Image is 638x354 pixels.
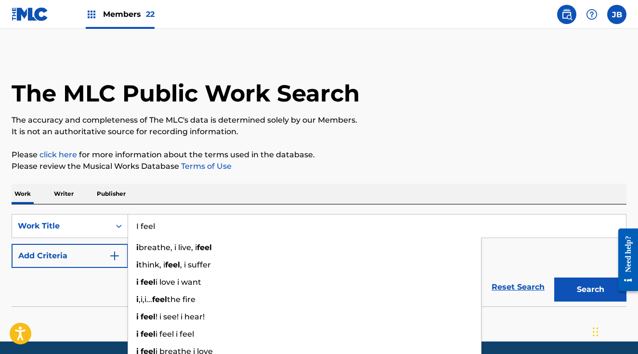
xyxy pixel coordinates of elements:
[593,317,599,346] div: Drag
[156,278,201,287] span: i love i want
[582,5,601,24] div: Help
[156,329,194,339] span: i feel i feel
[136,312,139,321] strong: i
[12,149,626,161] p: Please for more information about the terms used in the database.
[487,277,549,298] a: Reset Search
[136,278,139,287] strong: i
[139,295,152,304] span: ,i,i...
[590,308,638,354] iframe: Chat Widget
[136,329,139,339] strong: i
[12,7,49,21] img: MLC Logo
[607,5,626,24] div: User Menu
[136,243,139,252] strong: i
[18,220,104,232] div: Work Title
[12,244,128,268] button: Add Criteria
[12,184,34,204] p: Work
[557,5,576,24] a: Public Search
[165,260,180,269] strong: feel
[152,295,167,304] strong: feel
[39,150,77,159] a: click here
[141,329,156,339] strong: feel
[86,9,97,20] img: Top Rightsholders
[94,184,129,204] p: Publisher
[136,295,139,304] strong: i
[146,10,155,19] span: 22
[103,9,155,20] span: Members
[561,9,573,20] img: search
[12,79,360,108] h1: The MLC Public Work Search
[141,278,156,287] strong: feel
[139,260,165,269] span: think, i
[139,243,197,252] span: breathe, i live, i
[12,114,626,126] p: The accuracy and completeness of The MLC's data is determined solely by our Members.
[167,295,195,304] span: the fire
[141,312,156,321] strong: feel
[12,126,626,138] p: It is not an authoritative source for recording information.
[197,243,212,252] strong: feel
[12,214,626,306] form: Search Form
[179,162,232,171] a: Terms of Use
[156,312,205,321] span: ! i see! i hear!
[180,260,211,269] span: , i suffer
[109,250,120,262] img: 9d2ae6d4665cec9f34b9.svg
[12,161,626,172] p: Please review the Musical Works Database
[586,9,598,20] img: help
[611,221,638,298] iframe: Resource Center
[554,278,626,302] button: Search
[51,184,77,204] p: Writer
[136,260,139,269] strong: i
